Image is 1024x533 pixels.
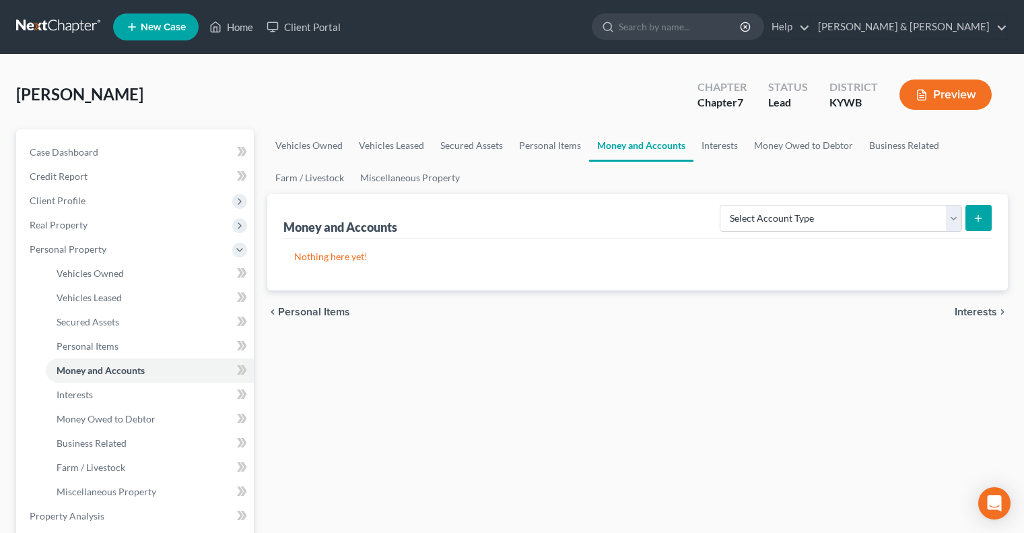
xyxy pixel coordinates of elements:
[955,307,997,317] span: Interests
[829,95,878,111] div: KYWB
[267,307,350,317] button: chevron_left Personal Items
[267,307,278,317] i: chevron_left
[294,250,981,263] p: Nothing here yet!
[46,358,254,383] a: Money and Accounts
[352,162,468,194] a: Miscellaneous Property
[978,487,1011,520] div: Open Intercom Messenger
[57,462,125,473] span: Farm / Livestock
[899,80,992,110] button: Preview
[278,307,350,317] span: Personal Items
[203,15,260,39] a: Home
[16,84,143,104] span: [PERSON_NAME]
[997,307,1008,317] i: chevron_right
[260,15,347,39] a: Client Portal
[765,15,810,39] a: Help
[267,162,352,194] a: Farm / Livestock
[619,14,742,39] input: Search by name...
[46,286,254,310] a: Vehicles Leased
[30,243,106,255] span: Personal Property
[46,431,254,456] a: Business Related
[737,96,743,108] span: 7
[46,334,254,358] a: Personal Items
[432,129,511,162] a: Secured Assets
[57,316,119,327] span: Secured Assets
[955,307,1008,317] button: Interests chevron_right
[267,129,351,162] a: Vehicles Owned
[30,195,86,206] span: Client Profile
[141,22,186,32] span: New Case
[57,340,118,352] span: Personal Items
[19,140,254,164] a: Case Dashboard
[57,389,93,400] span: Interests
[46,456,254,480] a: Farm / Livestock
[768,80,808,95] div: Status
[30,146,98,158] span: Case Dashboard
[30,170,88,182] span: Credit Report
[57,292,122,303] span: Vehicles Leased
[57,365,145,376] span: Money and Accounts
[746,129,861,162] a: Money Owed to Debtor
[57,413,156,425] span: Money Owed to Debtor
[351,129,432,162] a: Vehicles Leased
[283,219,397,235] div: Money and Accounts
[511,129,589,162] a: Personal Items
[697,95,747,111] div: Chapter
[46,480,254,504] a: Miscellaneous Property
[768,95,808,111] div: Lead
[30,219,88,230] span: Real Property
[811,15,1007,39] a: [PERSON_NAME] & [PERSON_NAME]
[46,310,254,334] a: Secured Assets
[57,268,124,279] span: Vehicles Owned
[57,486,156,497] span: Miscellaneous Property
[46,383,254,407] a: Interests
[19,504,254,528] a: Property Analysis
[693,129,746,162] a: Interests
[697,80,747,95] div: Chapter
[19,164,254,189] a: Credit Report
[861,129,947,162] a: Business Related
[46,261,254,286] a: Vehicles Owned
[30,510,104,522] span: Property Analysis
[829,80,878,95] div: District
[589,129,693,162] a: Money and Accounts
[57,437,127,449] span: Business Related
[46,407,254,431] a: Money Owed to Debtor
